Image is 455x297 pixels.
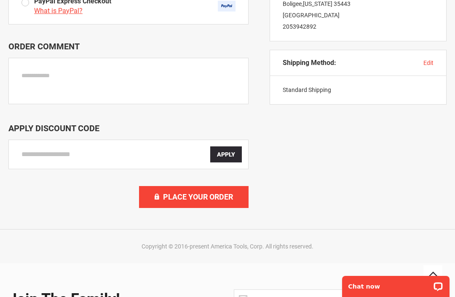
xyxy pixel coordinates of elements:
span: edit [423,59,434,66]
button: edit [423,59,434,67]
a: What is PayPal? [34,7,83,15]
p: Order Comment [8,41,249,51]
span: Place Your Order [163,192,233,201]
span: Apply [217,151,235,158]
iframe: LiveChat chat widget [337,270,455,297]
button: Place Your Order [139,186,249,208]
a: 2053942892 [283,23,316,30]
button: Apply [210,146,242,162]
span: [US_STATE] [303,0,332,7]
span: Apply Discount Code [8,123,99,133]
span: Standard Shipping [283,86,331,93]
div: Copyright © 2016-present America Tools, Corp. All rights reserved. [19,242,436,251]
span: Shipping Method: [283,59,336,67]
